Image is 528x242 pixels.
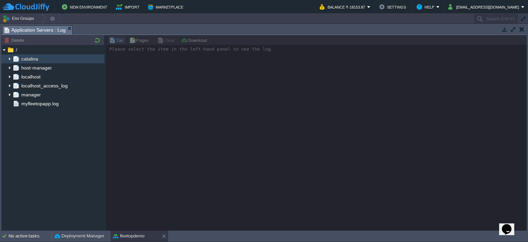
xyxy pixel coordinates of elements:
button: Env Groups [2,14,36,23]
button: Import [116,3,142,11]
button: Marketplace [148,3,185,11]
a: / [14,47,18,53]
a: host-manager [20,65,53,71]
button: Balance ₹-18153.87 [320,3,367,11]
button: Deployment Manager [55,233,104,240]
a: catalina [20,56,39,62]
button: fleetopdemo [113,233,145,240]
button: Settings [379,3,408,11]
button: [EMAIL_ADDRESS][DOMAIN_NAME] [448,3,521,11]
a: localhost [20,74,42,80]
a: localhost_access_log [20,83,69,89]
iframe: chat widget [499,214,521,235]
div: No active tasks [9,231,52,242]
img: CloudJiffy [2,3,49,11]
button: New Environment [62,3,109,11]
a: manager [20,92,42,98]
button: Help [417,3,436,11]
span: Application Servers : Log [4,26,66,34]
a: myfleetopapp.log [20,101,60,107]
button: Delete [4,37,26,43]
